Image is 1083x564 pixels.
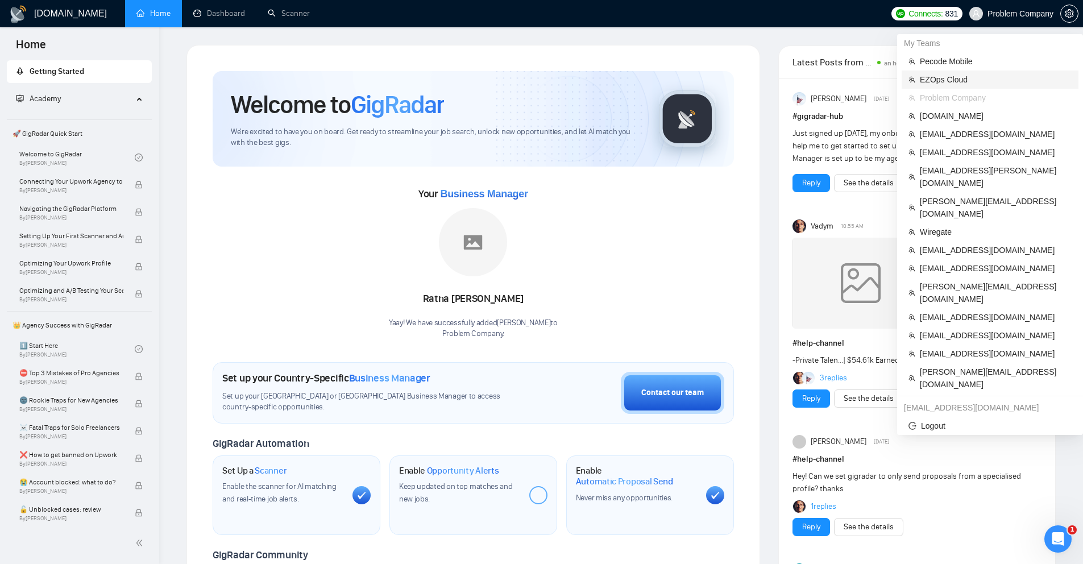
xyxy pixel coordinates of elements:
[399,482,513,504] span: Keep updated on top matches and new jobs.
[19,395,123,406] span: 🌚 Rookie Traps for New Agencies
[920,195,1072,220] span: [PERSON_NAME][EMAIL_ADDRESS][DOMAIN_NAME]
[19,258,123,269] span: Optimizing Your Upwork Profile
[222,372,430,384] h1: Set up your Country-Specific
[908,247,915,254] span: team
[1060,5,1078,23] button: setting
[792,55,874,69] span: Latest Posts from the GigRadar Community
[811,501,836,512] a: 1replies
[792,355,1002,365] span: - | $54.61k Earned | 63 jobs | Since [DATE] | 33XP
[874,94,889,104] span: [DATE]
[802,177,820,189] a: Reply
[1061,9,1078,18] span: setting
[659,90,716,147] img: gigradar-logo.png
[874,437,889,447] span: [DATE]
[418,188,528,200] span: Your
[792,128,1033,163] span: Just signed up [DATE], my onboarding call is not till [DATE]. Can anyone help me to get started t...
[19,176,123,187] span: Connecting Your Upwork Agency to GigRadar
[897,34,1083,52] div: My Teams
[135,372,143,380] span: lock
[792,337,1041,350] h1: # help-channel
[135,290,143,298] span: lock
[792,389,830,408] button: Reply
[231,89,444,120] h1: Welcome to
[30,67,84,76] span: Getting Started
[19,488,123,495] span: By [PERSON_NAME]
[427,465,499,476] span: Opportunity Alerts
[908,204,915,211] span: team
[7,60,152,83] li: Getting Started
[908,113,915,119] span: team
[19,433,123,440] span: By [PERSON_NAME]
[135,454,143,462] span: lock
[792,92,806,106] img: Anisuzzaman Khan
[222,391,524,413] span: Set up your [GEOGRAPHIC_DATA] or [GEOGRAPHIC_DATA] Business Manager to access country-specific op...
[920,311,1072,324] span: [EMAIL_ADDRESS][DOMAIN_NAME]
[908,76,915,83] span: team
[30,94,61,103] span: Academy
[19,406,123,413] span: By [PERSON_NAME]
[908,94,915,101] span: team
[811,93,866,105] span: [PERSON_NAME]
[920,262,1072,275] span: [EMAIL_ADDRESS][DOMAIN_NAME]
[920,164,1072,189] span: [EMAIL_ADDRESS][PERSON_NAME][DOMAIN_NAME]
[834,389,903,408] button: See the details
[792,110,1041,123] h1: # gigradar-hub
[795,355,843,365] a: Private Talen...
[135,208,143,216] span: lock
[19,515,123,522] span: By [PERSON_NAME]
[389,329,558,339] p: Problem Company .
[576,465,697,487] h1: Enable
[920,146,1072,159] span: [EMAIL_ADDRESS][DOMAIN_NAME]
[135,263,143,271] span: lock
[213,437,309,450] span: GigRadar Automation
[920,110,1072,122] span: [DOMAIN_NAME]
[135,482,143,490] span: lock
[9,5,27,23] img: logo
[908,173,915,180] span: team
[792,518,830,536] button: Reply
[351,89,444,120] span: GigRadar
[19,203,123,214] span: Navigating the GigRadar Platform
[8,314,151,337] span: 👑 Agency Success with GigRadar
[792,174,830,192] button: Reply
[908,422,916,430] span: logout
[16,67,24,75] span: rocket
[136,9,171,18] a: homeHome
[834,518,903,536] button: See the details
[792,238,929,329] img: weqQh+iSagEgQAAAABJRU5ErkJggg==
[897,399,1083,417] div: ari.sulistya@gigradar.io
[19,187,123,194] span: By [PERSON_NAME]
[844,177,894,189] a: See the details
[621,372,724,414] button: Contact our team
[19,476,123,488] span: 😭 Account blocked: what to do?
[135,427,143,435] span: lock
[439,208,507,276] img: placeholder.png
[908,420,1072,432] span: Logout
[920,329,1072,342] span: [EMAIL_ADDRESS][DOMAIN_NAME]
[389,318,558,339] div: Yaay! We have successfully added [PERSON_NAME] to
[920,55,1072,68] span: Pecode Mobile
[1044,525,1072,553] iframe: Intercom live chat
[811,220,833,233] span: Vadym
[135,345,143,353] span: check-circle
[920,92,1072,104] span: Problem Company
[908,265,915,272] span: team
[908,149,915,156] span: team
[908,314,915,321] span: team
[268,9,310,18] a: searchScanner
[135,154,143,161] span: check-circle
[920,73,1072,86] span: EZOps Cloud
[389,289,558,309] div: Ratna [PERSON_NAME]
[844,521,894,533] a: See the details
[908,332,915,339] span: team
[884,59,919,67] span: an hour ago
[908,289,915,296] span: team
[135,400,143,408] span: lock
[19,269,123,276] span: By [PERSON_NAME]
[19,337,135,362] a: 1️⃣ Start HereBy[PERSON_NAME]
[19,461,123,467] span: By [PERSON_NAME]
[908,131,915,138] span: team
[920,226,1072,238] span: Wiregate
[920,244,1072,256] span: [EMAIL_ADDRESS][DOMAIN_NAME]
[972,10,980,18] span: user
